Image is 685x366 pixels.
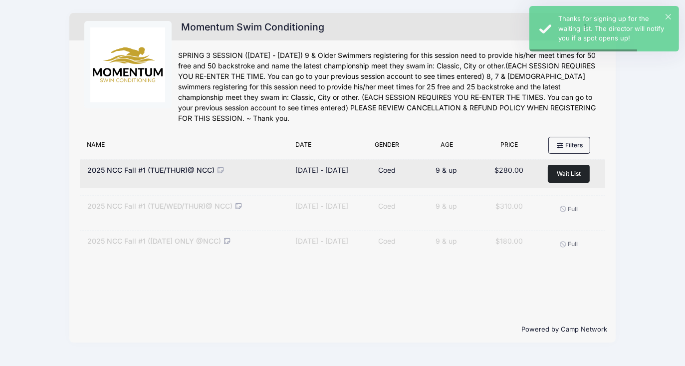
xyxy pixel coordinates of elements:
[90,27,165,102] img: logo
[548,137,590,154] button: Filters
[87,237,221,245] span: 2025 NCC Fall #1 ([DATE] ONLY @NCC)
[178,18,328,36] h1: Momentum Swim Conditioning
[295,165,348,175] div: [DATE] - [DATE]
[78,325,608,335] p: Powered by Camp Network
[495,237,523,245] span: $180.00
[416,140,478,154] div: Age
[548,201,590,218] button: Full
[436,166,457,174] span: 9 & up
[378,237,396,245] span: Coed
[557,170,581,177] span: Wait List
[295,236,348,246] div: [DATE] - [DATE]
[290,140,358,154] div: Date
[378,166,396,174] span: Coed
[478,140,540,154] div: Price
[87,202,232,210] span: 2025 NCC Fall #1 (TUE/WED/THUR)@ NCC)
[82,140,290,154] div: Name
[87,166,215,174] span: 2025 NCC Fall #1 (TUE/THUR)@ NCC)
[495,202,523,210] span: $310.00
[548,165,590,182] button: Wait List
[559,14,671,43] div: Thanks for signing up for the waiting list. The director will notify you if a spot opens up!
[666,14,671,19] button: ×
[178,50,601,124] div: SPRING 3 SESSION ([DATE] - [DATE]) 9 & Older Swimmers registering for this session need to provid...
[436,237,457,245] span: 9 & up
[378,202,396,210] span: Coed
[358,140,416,154] div: Gender
[436,202,457,210] span: 9 & up
[548,236,590,253] button: Full
[494,166,523,174] span: $280.00
[295,201,348,211] div: [DATE] - [DATE]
